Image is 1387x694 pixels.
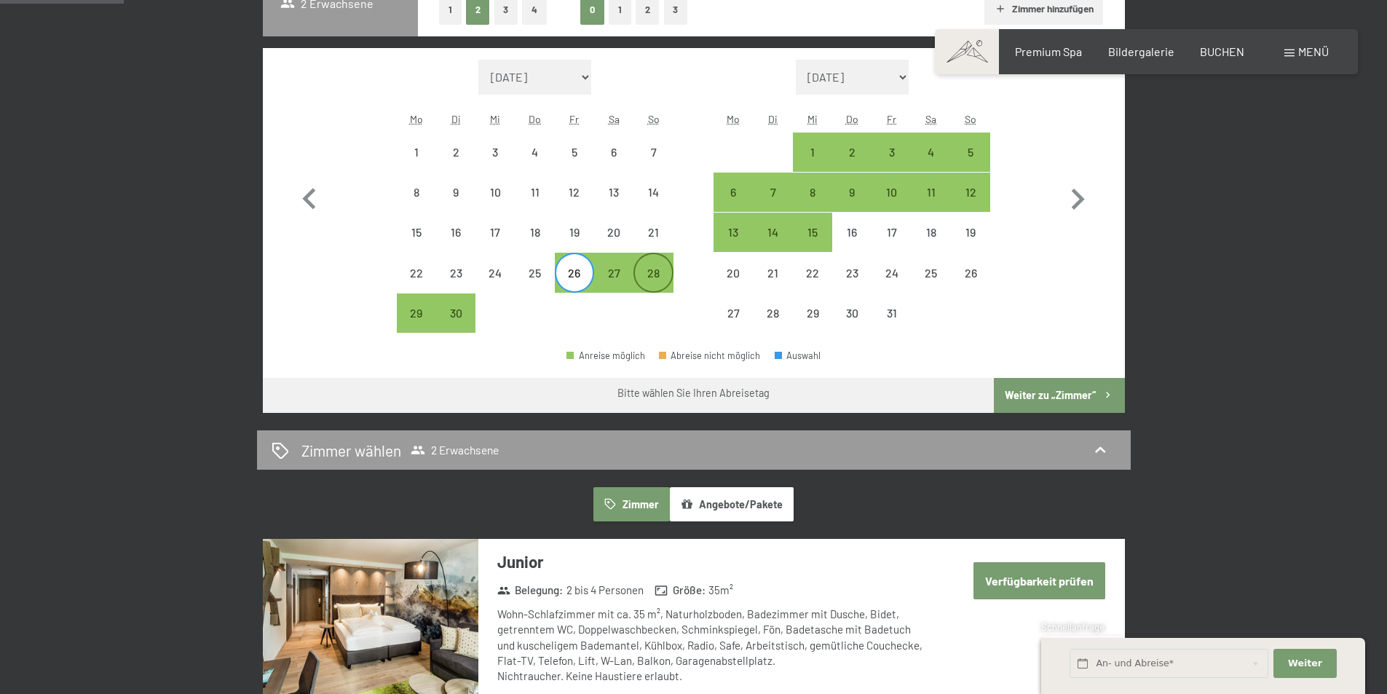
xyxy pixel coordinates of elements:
div: 24 [477,267,513,304]
span: 35 m² [708,583,733,598]
div: Sat Oct 25 2025 [912,253,951,292]
div: Abreise nicht möglich [594,173,633,212]
div: 27 [596,267,632,304]
div: Mon Sep 15 2025 [397,213,436,252]
div: Abreise nicht möglich [397,253,436,292]
div: 14 [635,186,671,223]
div: Abreise nicht möglich [515,173,555,212]
abbr: Donnerstag [846,113,858,125]
button: Weiter [1273,649,1336,679]
div: 28 [635,267,671,304]
div: Wed Oct 29 2025 [793,293,832,333]
div: Wed Sep 10 2025 [475,173,515,212]
div: Abreise nicht möglich [633,173,673,212]
div: Abreise nicht möglich [951,253,990,292]
div: 29 [794,307,831,344]
div: Sun Sep 28 2025 [633,253,673,292]
div: Fri Oct 17 2025 [872,213,911,252]
div: Abreise möglich [397,293,436,333]
div: Abreise nicht möglich [951,213,990,252]
div: Fri Sep 19 2025 [555,213,594,252]
span: 2 bis 4 Personen [566,583,644,598]
button: Vorheriger Monat [288,60,331,334]
div: 21 [635,226,671,263]
div: Abreise nicht möglich [912,253,951,292]
div: 6 [715,186,751,223]
abbr: Samstag [925,113,936,125]
div: 5 [556,146,593,183]
abbr: Sonntag [965,113,976,125]
div: Mon Oct 13 2025 [714,213,753,252]
div: 18 [913,226,949,263]
div: Wed Oct 01 2025 [793,133,832,172]
div: Tue Oct 07 2025 [754,173,793,212]
div: Abreise möglich [714,213,753,252]
div: Mon Oct 20 2025 [714,253,753,292]
div: Thu Sep 04 2025 [515,133,555,172]
div: 26 [556,267,593,304]
div: Abreise nicht möglich [475,133,515,172]
div: 5 [952,146,989,183]
div: Abreise nicht möglich [555,213,594,252]
div: 27 [715,307,751,344]
div: 9 [834,186,870,223]
abbr: Donnerstag [529,113,541,125]
abbr: Montag [727,113,740,125]
div: Abreise nicht möglich [872,293,911,333]
div: 2 [438,146,474,183]
abbr: Mittwoch [807,113,818,125]
div: 8 [398,186,435,223]
div: Sun Oct 19 2025 [951,213,990,252]
a: Premium Spa [1015,44,1082,58]
div: Fri Oct 24 2025 [872,253,911,292]
div: Bitte wählen Sie Ihren Abreisetag [617,386,770,401]
abbr: Sonntag [648,113,660,125]
div: 6 [596,146,632,183]
button: Verfügbarkeit prüfen [973,562,1105,599]
div: Anreise möglich [566,351,645,360]
div: 15 [398,226,435,263]
div: Abreise nicht möglich [754,253,793,292]
div: Abreise nicht möglich [714,253,753,292]
div: Mon Sep 01 2025 [397,133,436,172]
div: Tue Sep 02 2025 [436,133,475,172]
div: Abreise nicht möglich [436,253,475,292]
div: 11 [913,186,949,223]
div: 21 [755,267,791,304]
div: Abreise möglich [793,133,832,172]
div: Abreise möglich [832,133,872,172]
div: Thu Sep 18 2025 [515,213,555,252]
div: Tue Sep 16 2025 [436,213,475,252]
div: Fri Sep 26 2025 [555,253,594,292]
div: 29 [398,307,435,344]
div: Abreise nicht möglich [475,173,515,212]
div: Thu Oct 02 2025 [832,133,872,172]
abbr: Freitag [569,113,579,125]
div: 15 [794,226,831,263]
button: Weiter zu „Zimmer“ [994,378,1124,413]
div: 30 [834,307,870,344]
div: Wed Oct 15 2025 [793,213,832,252]
div: Fri Oct 31 2025 [872,293,911,333]
div: Mon Sep 22 2025 [397,253,436,292]
div: 3 [477,146,513,183]
div: Abreise nicht möglich [397,133,436,172]
h2: Zimmer wählen [301,440,401,461]
div: 16 [438,226,474,263]
div: Abreise nicht möglich [555,173,594,212]
div: Abreise nicht möglich [793,293,832,333]
button: Angebote/Pakete [670,487,794,521]
div: Sun Sep 07 2025 [633,133,673,172]
div: 24 [873,267,909,304]
div: 19 [952,226,989,263]
div: Abreise möglich [872,133,911,172]
div: 2 [834,146,870,183]
div: Sun Oct 05 2025 [951,133,990,172]
div: Mon Sep 29 2025 [397,293,436,333]
div: Abreise nicht möglich [436,133,475,172]
div: 19 [556,226,593,263]
div: Abreise möglich [555,253,594,292]
div: 10 [477,186,513,223]
div: Abreise möglich [754,173,793,212]
div: Abreise möglich [951,173,990,212]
